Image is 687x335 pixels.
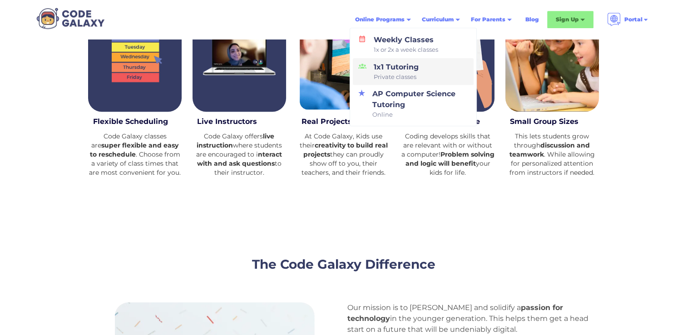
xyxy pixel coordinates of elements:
[520,11,544,28] a: Blog
[624,15,643,24] div: Portal
[602,9,654,30] div: Portal
[197,116,281,127] h3: Live Instructors
[405,150,494,167] strong: Problem solving and logic will benefit
[350,28,477,126] nav: Online Programs
[353,31,474,58] a: Weekly Classes1x or 2x a week classes
[401,132,494,177] div: Coding develops skills that are relevant with or without a computer! your kids for life.
[370,62,419,82] div: 1x1 Tutoring
[301,116,386,127] h3: Real Projects
[297,132,390,177] div: At Code Galaxy, Kids use their they can proudly show off to you, their teachers, and their friends.
[509,141,590,158] strong: discussion and teamwork
[422,15,454,24] div: Curriculum
[353,85,474,123] a: AP Computer Science TutoringOnline
[350,11,416,28] div: Online Programs
[374,73,419,82] span: Private classes
[93,116,177,127] h3: Flexible Scheduling
[355,15,405,24] div: Online Programs
[193,132,286,177] div: Code Galaxy offers where students are encouraged to i to their instructor.
[510,116,594,127] h3: Small Group Sizes
[197,132,275,149] strong: live instruction
[370,34,438,54] div: Weekly Classes
[369,89,468,119] div: AP Computer Science Tutoring
[90,141,179,158] strong: super flexible and easy to reschedule
[197,150,282,167] strong: nteract with and ask questions
[465,11,517,28] div: For Parents
[416,11,465,28] div: Curriculum
[556,15,578,24] div: Sign Up
[374,45,438,54] span: 1x or 2x a week classes
[252,256,435,272] span: The Code Galaxy Difference
[505,132,599,177] div: This lets students grow through . While allowing for personalized attention from instructors if n...
[303,141,388,158] strong: creativity to build real projects
[471,15,505,24] div: For Parents
[353,58,474,85] a: 1x1 TutoringPrivate classes
[88,132,182,177] div: Code Galaxy classes are . Choose from a variety of class times that are most convenient for you.
[372,110,468,119] span: Online
[547,11,593,28] div: Sign Up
